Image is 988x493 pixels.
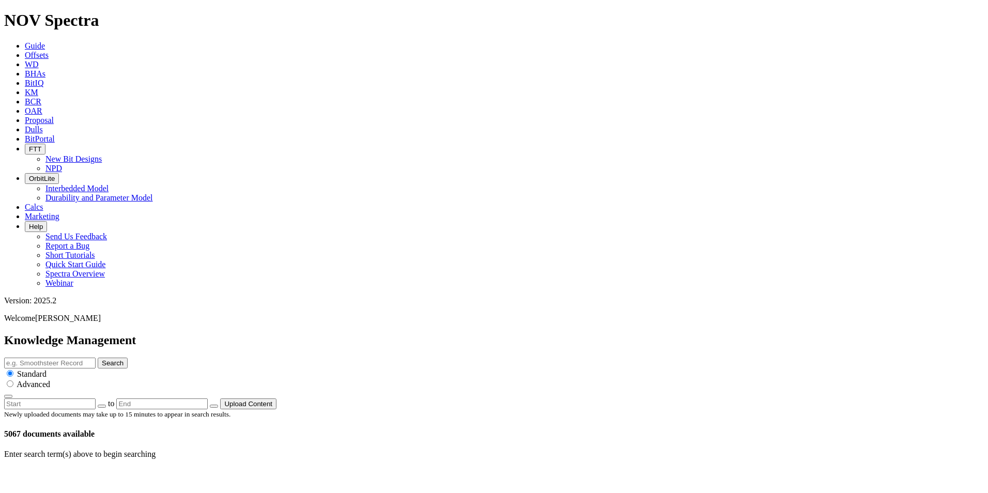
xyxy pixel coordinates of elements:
[25,51,49,59] a: Offsets
[116,398,208,409] input: End
[25,69,45,78] a: BHAs
[25,134,55,143] a: BitPortal
[25,79,43,87] a: BitIQ
[4,450,984,459] p: Enter search term(s) above to begin searching
[25,60,39,69] a: WD
[4,410,230,418] small: Newly uploaded documents may take up to 15 minutes to appear in search results.
[4,296,984,305] div: Version: 2025.2
[4,398,96,409] input: Start
[29,175,55,182] span: OrbitLite
[25,88,38,97] a: KM
[25,97,41,106] a: BCR
[17,380,50,389] span: Advanced
[25,212,59,221] a: Marketing
[4,358,96,368] input: e.g. Smoothsteer Record
[25,41,45,50] a: Guide
[98,358,128,368] button: Search
[25,221,47,232] button: Help
[25,116,54,125] a: Proposal
[45,184,109,193] a: Interbedded Model
[45,241,89,250] a: Report a Bug
[25,203,43,211] a: Calcs
[25,125,43,134] a: Dulls
[29,145,41,153] span: FTT
[4,11,984,30] h1: NOV Spectra
[45,269,105,278] a: Spectra Overview
[25,106,42,115] a: OAR
[220,398,276,409] button: Upload Content
[4,333,984,347] h2: Knowledge Management
[35,314,101,322] span: [PERSON_NAME]
[45,155,102,163] a: New Bit Designs
[4,314,984,323] p: Welcome
[108,399,114,408] span: to
[45,260,105,269] a: Quick Start Guide
[45,232,107,241] a: Send Us Feedback
[45,279,73,287] a: Webinar
[4,429,984,439] h4: 5067 documents available
[29,223,43,230] span: Help
[17,369,47,378] span: Standard
[25,144,45,155] button: FTT
[45,251,95,259] a: Short Tutorials
[45,193,153,202] a: Durability and Parameter Model
[45,164,62,173] a: NPD
[25,173,59,184] button: OrbitLite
